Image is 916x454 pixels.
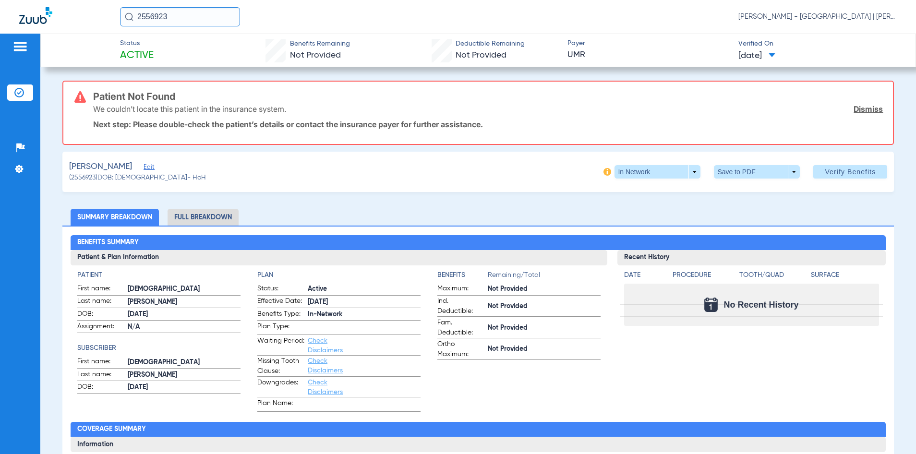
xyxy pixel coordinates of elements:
[120,49,154,62] span: Active
[624,270,664,284] app-breakdown-title: Date
[308,284,421,294] span: Active
[567,49,730,61] span: UMR
[71,437,886,452] h3: Information
[617,250,886,265] h3: Recent History
[257,336,304,355] span: Waiting Period:
[308,310,421,320] span: In-Network
[437,318,484,338] span: Fam. Deductible:
[93,119,883,129] p: Next step: Please double-check the patient’s details or contact the insurance payer for further a...
[738,50,775,62] span: [DATE]
[77,284,124,295] span: First name:
[673,270,736,280] h4: Procedure
[813,165,887,179] button: Verify Benefits
[738,39,901,49] span: Verified On
[811,270,879,284] app-breakdown-title: Surface
[488,344,601,354] span: Not Provided
[128,284,241,294] span: [DEMOGRAPHIC_DATA]
[723,300,798,310] span: No Recent History
[811,270,879,280] h4: Surface
[71,250,607,265] h3: Patient & Plan Information
[128,370,241,380] span: [PERSON_NAME]
[437,339,484,359] span: Ortho Maximum:
[144,164,152,173] span: Edit
[257,378,304,397] span: Downgrades:
[308,337,343,354] a: Check Disclaimers
[290,51,341,60] span: Not Provided
[71,235,886,251] h2: Benefits Summary
[71,209,159,226] li: Summary Breakdown
[120,7,240,26] input: Search for patients
[120,38,154,48] span: Status
[128,358,241,368] span: [DEMOGRAPHIC_DATA]
[77,382,124,394] span: DOB:
[437,296,484,316] span: Ind. Deductible:
[77,370,124,381] span: Last name:
[19,7,52,24] img: Zuub Logo
[714,165,800,179] button: Save to PDF
[77,322,124,333] span: Assignment:
[257,356,304,376] span: Missing Tooth Clause:
[738,12,897,22] span: [PERSON_NAME] - [GEOGRAPHIC_DATA] | [PERSON_NAME]
[71,422,886,437] h2: Coverage Summary
[704,298,718,312] img: Calendar
[12,41,28,52] img: hamburger-icon
[257,322,304,335] span: Plan Type:
[488,284,601,294] span: Not Provided
[488,270,601,284] span: Remaining/Total
[77,296,124,308] span: Last name:
[128,322,241,332] span: N/A
[437,284,484,295] span: Maximum:
[456,51,506,60] span: Not Provided
[739,270,808,280] h4: Tooth/Quad
[257,270,421,280] h4: Plan
[437,270,488,280] h4: Benefits
[125,12,133,21] img: Search Icon
[624,270,664,280] h4: Date
[77,309,124,321] span: DOB:
[77,357,124,368] span: First name:
[308,358,343,374] a: Check Disclaimers
[77,343,241,353] h4: Subscriber
[128,382,241,393] span: [DATE]
[488,323,601,333] span: Not Provided
[257,398,304,411] span: Plan Name:
[128,310,241,320] span: [DATE]
[739,270,808,284] app-breakdown-title: Tooth/Quad
[257,309,304,321] span: Benefits Type:
[603,168,611,176] img: info-icon
[257,296,304,308] span: Effective Date:
[488,301,601,311] span: Not Provided
[77,270,241,280] h4: Patient
[673,270,736,284] app-breakdown-title: Procedure
[168,209,239,226] li: Full Breakdown
[615,165,700,179] button: In Network
[93,92,883,101] h3: Patient Not Found
[825,168,876,176] span: Verify Benefits
[69,161,132,173] span: [PERSON_NAME]
[868,408,916,454] iframe: Chat Widget
[69,173,206,183] span: (2556923) DOB: [DEMOGRAPHIC_DATA] - HoH
[456,39,525,49] span: Deductible Remaining
[854,104,883,114] a: Dismiss
[257,284,304,295] span: Status:
[290,39,350,49] span: Benefits Remaining
[567,38,730,48] span: Payer
[74,91,86,103] img: error-icon
[308,297,421,307] span: [DATE]
[308,379,343,395] a: Check Disclaimers
[437,270,488,284] app-breakdown-title: Benefits
[128,297,241,307] span: [PERSON_NAME]
[93,104,286,114] p: We couldn’t locate this patient in the insurance system.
